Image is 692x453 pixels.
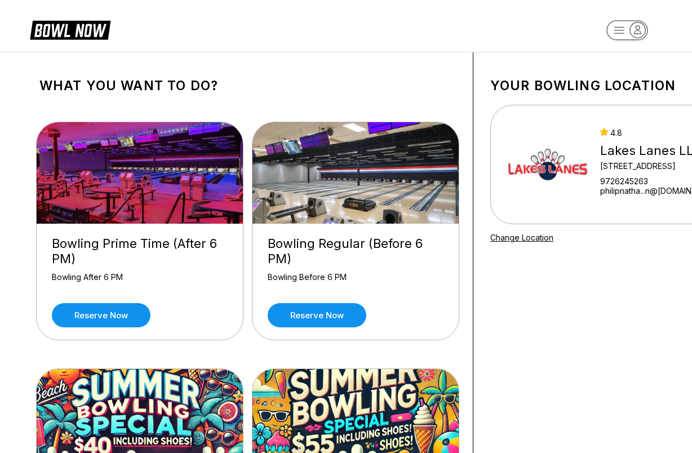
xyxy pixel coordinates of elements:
[37,122,244,224] img: Bowling Prime Time (After 6 PM)
[52,272,228,292] div: Bowling After 6 PM
[505,122,590,207] img: Lakes Lanes LLC
[52,303,150,327] a: Reserve now
[52,236,228,267] div: Bowling Prime Time (After 6 PM)
[268,303,366,327] a: Reserve now
[490,233,553,242] a: Change Location
[39,78,456,94] h1: What you want to do?
[252,122,460,224] img: Bowling Regular (Before 6 PM)
[268,272,443,292] div: Bowling Before 6 PM
[268,236,443,267] div: Bowling Regular (Before 6 PM)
